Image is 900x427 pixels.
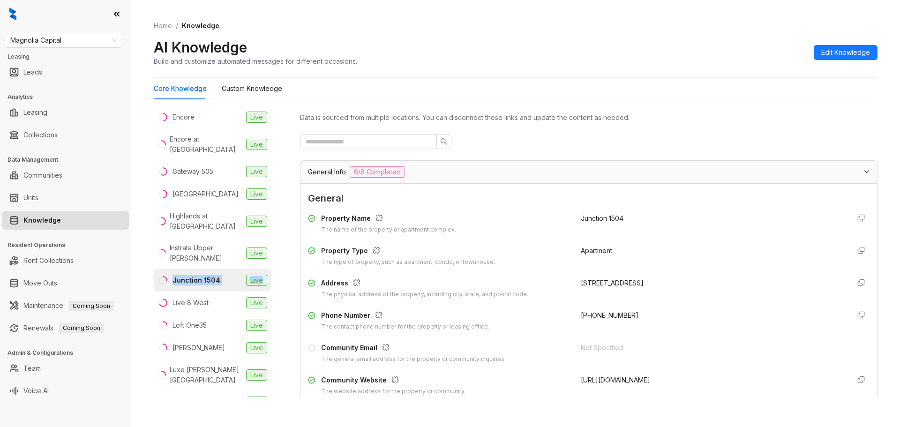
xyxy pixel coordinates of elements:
[23,251,74,270] a: Rent Collections
[23,382,49,400] a: Voice AI
[172,320,207,330] div: Loft One35
[9,7,16,21] img: logo
[23,103,47,122] a: Leasing
[2,63,129,82] li: Leads
[321,258,495,267] div: The type of property, such as apartment, condo, or townhouse.
[350,166,405,178] span: 6/8 Completed
[581,311,638,319] span: [PHONE_NUMBER]
[246,139,267,150] span: Live
[581,247,612,255] span: Apartment
[581,376,650,384] span: [URL][DOMAIN_NAME]
[321,290,528,299] div: The physical address of the property, including city, state, and postal code.
[154,83,207,94] div: Core Knowledge
[321,355,506,364] div: The general email address for the property or community inquiries.
[321,375,465,387] div: Community Website
[170,243,242,263] div: Instrata Upper [PERSON_NAME]
[581,343,842,353] div: Not Specified
[23,359,41,378] a: Team
[246,112,267,123] span: Live
[152,21,174,31] a: Home
[23,188,38,207] a: Units
[308,167,346,177] span: General Info
[308,191,870,206] span: General
[321,225,456,234] div: The name of the property or apartment complex.
[23,274,57,292] a: Move Outs
[440,138,448,145] span: search
[172,189,239,199] div: [GEOGRAPHIC_DATA]
[246,247,267,259] span: Live
[59,323,104,333] span: Coming Soon
[170,365,242,385] div: Luxe [PERSON_NAME][GEOGRAPHIC_DATA]
[321,343,506,355] div: Community Email
[581,214,623,222] span: Junction 1504
[246,369,267,381] span: Live
[300,112,877,123] div: Data is sourced from multiple locations. You can disconnect these links and update the content as...
[2,126,129,144] li: Collections
[7,241,131,249] h3: Resident Operations
[7,349,131,357] h3: Admin & Configurations
[154,38,247,56] h2: AI Knowledge
[23,126,58,144] a: Collections
[170,211,242,232] div: Highlands at [GEOGRAPHIC_DATA]
[23,211,61,230] a: Knowledge
[2,359,129,378] li: Team
[246,216,267,227] span: Live
[2,166,129,185] li: Communities
[172,166,213,177] div: Gateway 505
[172,275,220,285] div: Junction 1504
[170,134,242,155] div: Encore at [GEOGRAPHIC_DATA]
[154,56,357,66] div: Build and customize automated messages for different occasions.
[321,246,495,258] div: Property Type
[2,296,129,315] li: Maintenance
[246,320,267,331] span: Live
[2,274,129,292] li: Move Outs
[10,33,117,47] span: Magnolia Capital
[2,103,129,122] li: Leasing
[172,343,225,353] div: [PERSON_NAME]
[176,21,178,31] li: /
[2,382,129,400] li: Voice AI
[172,112,195,122] div: Encore
[69,301,114,311] span: Coming Soon
[246,166,267,177] span: Live
[321,278,528,290] div: Address
[23,63,42,82] a: Leads
[321,387,465,396] div: The website address for the property or community.
[246,275,267,286] span: Live
[7,52,131,61] h3: Leasing
[864,169,870,174] span: expanded
[222,83,282,94] div: Custom Knowledge
[2,188,129,207] li: Units
[300,161,877,183] div: General Info6/8 Completed
[821,47,870,58] span: Edit Knowledge
[246,397,267,408] span: Live
[321,310,489,322] div: Phone Number
[7,156,131,164] h3: Data Management
[321,322,489,331] div: The contact phone number for the property or leasing office.
[2,211,129,230] li: Knowledge
[246,342,267,353] span: Live
[172,298,209,308] div: Live 8 West
[321,213,456,225] div: Property Name
[23,166,62,185] a: Communities
[7,93,131,101] h3: Analytics
[182,22,219,30] span: Knowledge
[2,251,129,270] li: Rent Collections
[246,297,267,308] span: Live
[581,278,842,288] div: [STREET_ADDRESS]
[2,319,129,337] li: Renewals
[246,188,267,200] span: Live
[814,45,877,60] button: Edit Knowledge
[23,319,104,337] a: RenewalsComing Soon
